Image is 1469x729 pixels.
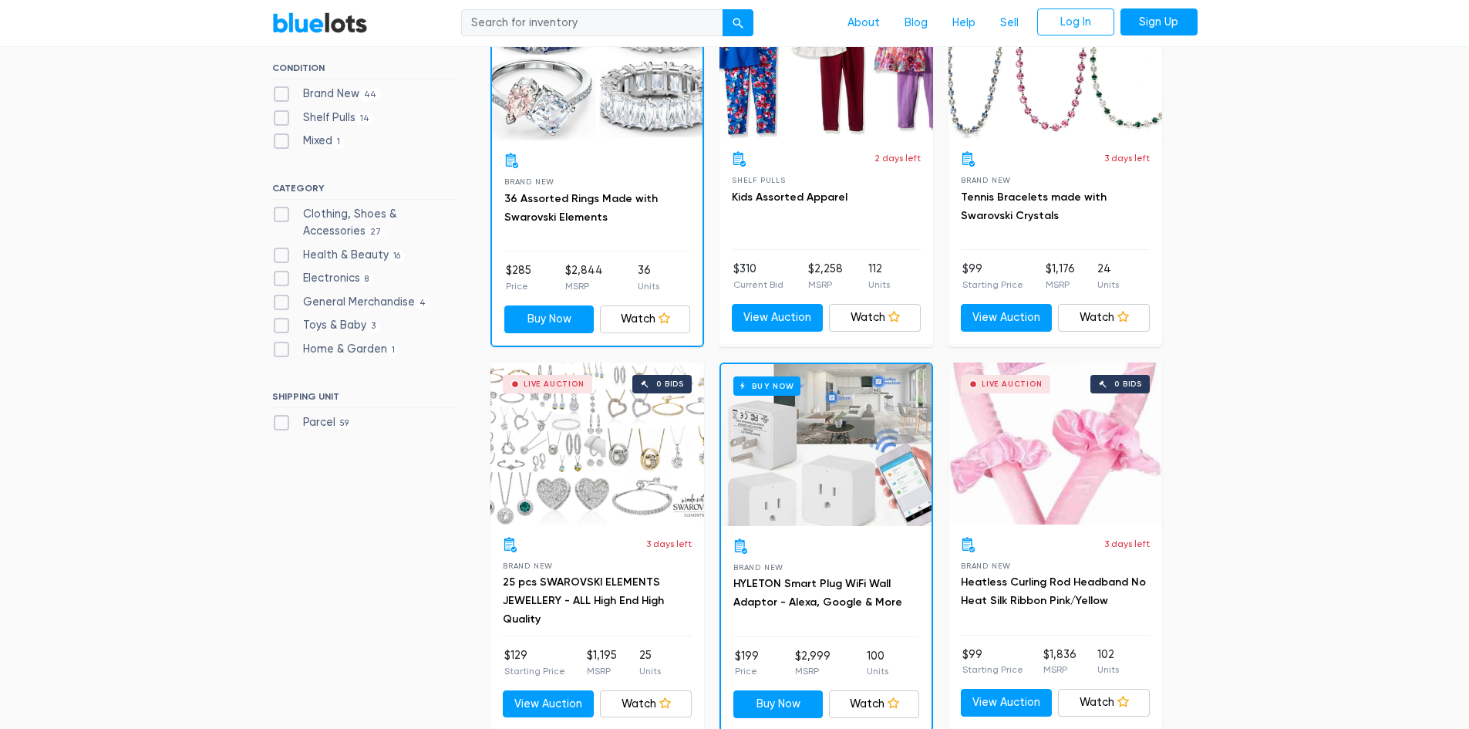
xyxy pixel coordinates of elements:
[272,294,431,311] label: General Merchandise
[272,133,345,150] label: Mixed
[1058,689,1150,717] a: Watch
[961,562,1011,570] span: Brand New
[415,297,431,309] span: 4
[1046,261,1075,292] li: $1,176
[867,664,888,678] p: Units
[600,305,690,333] a: Watch
[988,8,1031,38] a: Sell
[565,279,603,293] p: MSRP
[733,261,783,292] li: $310
[795,648,831,679] li: $2,999
[735,664,759,678] p: Price
[1097,646,1119,677] li: 102
[982,380,1043,388] div: Live Auction
[733,376,800,396] h6: Buy Now
[1046,278,1075,292] p: MSRP
[272,206,457,239] label: Clothing, Shoes & Accessories
[272,62,457,79] h6: CONDITION
[335,417,354,430] span: 59
[524,380,585,388] div: Live Auction
[646,537,692,551] p: 3 days left
[721,364,932,526] a: Buy Now
[504,192,658,224] a: 36 Assorted Rings Made with Swarovski Elements
[272,414,354,431] label: Parcel
[874,151,921,165] p: 2 days left
[808,278,843,292] p: MSRP
[272,317,381,334] label: Toys & Baby
[1058,304,1150,332] a: Watch
[272,270,374,287] label: Electronics
[359,89,382,101] span: 44
[1097,663,1119,677] p: Units
[732,191,847,204] a: Kids Assorted Apparel
[1043,646,1076,677] li: $1,836
[272,247,406,264] label: Health & Beauty
[1104,151,1150,165] p: 3 days left
[272,183,457,200] h6: CATEGORY
[732,304,824,332] a: View Auction
[503,562,553,570] span: Brand New
[1037,8,1114,36] a: Log In
[504,664,565,678] p: Starting Price
[961,575,1146,607] a: Heatless Curling Rod Headband No Heat Silk Ribbon Pink/Yellow
[587,664,617,678] p: MSRP
[504,177,554,186] span: Brand New
[387,344,400,356] span: 1
[565,262,603,293] li: $2,844
[504,647,565,678] li: $129
[962,278,1023,292] p: Starting Price
[639,664,661,678] p: Units
[503,575,664,626] a: 25 pcs SWAROVSKI ELEMENTS JEWELLERY - ALL High End High Quality
[272,110,375,127] label: Shelf Pulls
[961,191,1107,222] a: Tennis Bracelets made with Swarovski Crystals
[1104,537,1150,551] p: 3 days left
[272,391,457,408] h6: SHIPPING UNIT
[389,250,406,262] span: 16
[656,380,684,388] div: 0 bids
[733,563,783,572] span: Brand New
[795,664,831,678] p: MSRP
[272,341,400,358] label: Home & Garden
[506,262,531,293] li: $285
[829,690,919,718] a: Watch
[961,689,1053,717] a: View Auction
[962,663,1023,677] p: Starting Price
[808,261,843,292] li: $2,258
[868,261,890,292] li: 112
[732,176,786,184] span: Shelf Pulls
[490,363,704,525] a: Live Auction 0 bids
[867,648,888,679] li: 100
[940,8,988,38] a: Help
[735,648,759,679] li: $199
[1097,261,1119,292] li: 24
[733,690,824,718] a: Buy Now
[733,577,902,609] a: HYLETON Smart Plug WiFi Wall Adaptor - Alexa, Google & More
[332,137,345,149] span: 1
[962,646,1023,677] li: $99
[360,273,374,285] span: 8
[506,279,531,293] p: Price
[962,261,1023,292] li: $99
[272,12,368,34] a: BlueLots
[948,363,1162,525] a: Live Auction 0 bids
[1120,8,1198,36] a: Sign Up
[504,305,595,333] a: Buy Now
[638,262,659,293] li: 36
[868,278,890,292] p: Units
[733,278,783,292] p: Current Bid
[366,321,381,333] span: 3
[892,8,940,38] a: Blog
[587,647,617,678] li: $1,195
[1043,663,1076,677] p: MSRP
[639,647,661,678] li: 25
[961,304,1053,332] a: View Auction
[638,279,659,293] p: Units
[461,9,723,37] input: Search for inventory
[961,176,1011,184] span: Brand New
[272,86,382,103] label: Brand New
[829,304,921,332] a: Watch
[1097,278,1119,292] p: Units
[1114,380,1142,388] div: 0 bids
[503,690,595,718] a: View Auction
[366,226,386,238] span: 27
